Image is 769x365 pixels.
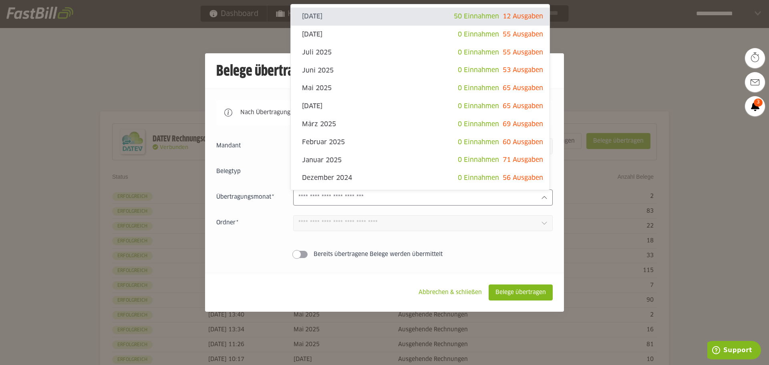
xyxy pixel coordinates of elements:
[503,103,543,109] span: 65 Ausgaben
[458,31,499,38] span: 0 Einnahmen
[291,133,550,151] sl-option: Februar 2025
[454,13,499,20] span: 50 Einnahmen
[291,169,550,187] sl-option: Dezember 2024
[412,284,489,300] sl-button: Abbrechen & schließen
[216,250,553,258] sl-switch: Bereits übertragene Belege werden übermittelt
[458,85,499,91] span: 0 Einnahmen
[291,44,550,62] sl-option: Juli 2025
[503,175,543,181] span: 56 Ausgaben
[503,85,543,91] span: 65 Ausgaben
[291,115,550,133] sl-option: März 2025
[707,341,761,361] iframe: Öffnet ein Widget, in dem Sie weitere Informationen finden
[291,61,550,79] sl-option: Juni 2025
[503,67,543,73] span: 53 Ausgaben
[503,13,543,20] span: 12 Ausgaben
[503,157,543,163] span: 71 Ausgaben
[291,97,550,115] sl-option: [DATE]
[291,151,550,169] sl-option: Januar 2025
[291,79,550,97] sl-option: Mai 2025
[503,121,543,127] span: 69 Ausgaben
[291,26,550,44] sl-option: [DATE]
[503,139,543,145] span: 60 Ausgaben
[458,121,499,127] span: 0 Einnahmen
[458,67,499,73] span: 0 Einnahmen
[458,157,499,163] span: 0 Einnahmen
[745,96,765,116] a: 3
[503,31,543,38] span: 55 Ausgaben
[291,187,550,205] sl-option: [DATE]
[458,139,499,145] span: 0 Einnahmen
[291,8,550,26] sl-option: [DATE]
[489,284,553,300] sl-button: Belege übertragen
[458,103,499,109] span: 0 Einnahmen
[458,49,499,56] span: 0 Einnahmen
[458,175,499,181] span: 0 Einnahmen
[503,49,543,56] span: 55 Ausgaben
[754,99,763,107] span: 3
